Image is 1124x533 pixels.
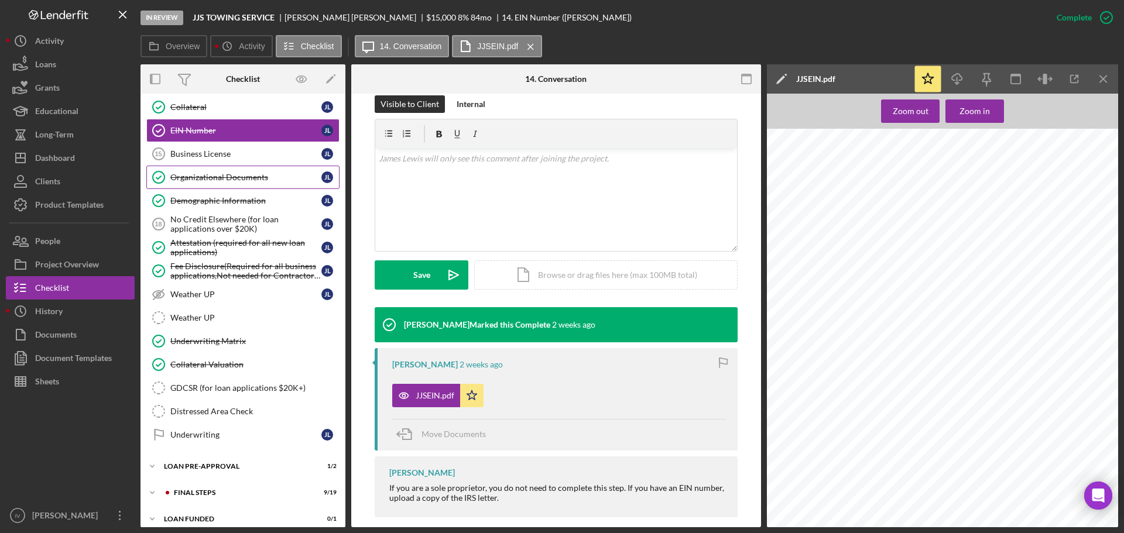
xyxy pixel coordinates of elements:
div: Long-Term [35,123,74,149]
button: Document Templates [6,346,135,370]
span: , [1101,414,1104,420]
span: For assistance you may call us at: [989,239,1112,245]
text: IV [15,513,20,519]
div: Visible to Client [381,95,439,113]
div: Collateral Valuation [170,360,339,369]
div: Underwriting Matrix [170,336,339,346]
span: [PHONE_NUMBER] [989,245,1040,250]
div: J L [321,195,333,207]
div: Project Overview [35,253,99,279]
div: Save [413,260,430,290]
a: UnderwritingJL [146,423,340,446]
a: CollateralJL [146,95,340,119]
div: Checklist [226,74,260,84]
span: Election by a Small Business [976,432,1077,438]
span: corporation election and does not need to file Form 8832. [808,443,1014,449]
span: Form: [989,209,1007,215]
span: [US_EMPLOYER_IDENTIFICATION_NUMBER] [989,198,1116,204]
span: [GEOGRAPHIC_DATA] [814,169,876,174]
div: [PERSON_NAME] Marked this Complete [404,320,550,329]
div: In Review [140,11,183,25]
div: Sheets [35,370,59,396]
div: [PERSON_NAME] [PERSON_NAME] [285,13,426,22]
div: J L [321,218,333,230]
a: 18No Credit Elsewhere (for loan applications over $20K)JL [146,212,340,236]
label: 14. Conversation [380,42,442,51]
div: If you are a sole proprietor, you do not need to complete this step. If you have an EIN number, u... [389,483,726,502]
div: EIN Number [170,126,321,135]
span: $15,000 [426,12,456,22]
div: No Credit Elsewhere (for loan applications over $20K) [170,215,321,233]
span: Corporation [808,438,848,443]
span: Thank you for applying for an Employer Identification Number (EIN). [824,315,1066,321]
tspan: 18 [155,221,162,228]
button: Product Templates [6,193,135,216]
button: Internal [451,95,491,113]
div: 1 / 2 [316,463,337,470]
time: 2025-09-03 15:46 [552,320,595,329]
span: CP 575 G [1068,221,1097,227]
button: Activity [210,35,272,57]
button: Grants [6,76,135,99]
span: not [844,356,855,362]
div: Educational [35,99,78,126]
a: Activity [6,29,135,53]
a: GDCSR (for loan applications $20K+) [146,376,340,400]
button: Project Overview [6,253,135,276]
a: Weather UPJL [146,283,340,306]
span: your account, or even cause you to be assigned more than one EIN. [808,391,1043,397]
a: Organizational DocumentsJL [146,166,340,189]
span: SS-4 [1012,209,1026,215]
span: IF YOU WRITE, ATTACH THE [989,262,1075,268]
span: [PERSON_NAME] SOLE MBR [831,233,910,239]
a: Weather UP [146,306,340,329]
a: Educational [6,99,135,123]
div: LOAN PRE-APPROVAL [164,463,307,470]
button: Visible to Client [375,95,445,113]
div: J L [321,242,333,253]
span: JJS TOWING SERVICE [831,227,896,233]
div: [PERSON_NAME] [389,468,455,477]
button: People [6,229,135,253]
div: 14. EIN Number ([PERSON_NAME]) [502,13,632,22]
span: visit our Web site at [DOMAIN_NAME]. [808,461,938,467]
button: History [6,300,135,323]
div: Checklist [35,276,69,302]
span: We assigned you [1051,315,1106,321]
button: Loans [6,53,135,76]
span: not correct as shown above, please make the correction using the attached tear-off stub [808,397,1122,403]
div: J L [321,125,333,136]
div: Business License [170,149,321,159]
div: Weather UP [170,290,321,299]
a: Long-Term [6,123,135,146]
span: 117 ELBRING DR [831,239,882,245]
div: J L [321,148,333,160]
span: Number of this notice: [989,221,1068,227]
div: Internal [457,95,485,113]
span: corporation status, it must timely file Form 2553, [808,432,988,438]
a: Fee Disclosure(Required for all business applications,Not needed for Contractor loans)JL [146,259,340,283]
div: People [35,229,60,256]
div: [PERSON_NAME] [29,504,105,530]
a: Distressed Area Check [146,400,340,423]
span: INTERNAL REVENUE SERVICE [814,163,901,169]
span: DEPARTMENT OF THE TREASURY [814,157,909,163]
div: Underwriting [170,430,321,439]
div: Open Intercom Messenger [1084,482,1112,510]
div: Dashboard [35,146,75,173]
button: Move Documents [392,419,498,449]
a: Demographic InformationJL [146,189,340,212]
button: Clients [6,170,135,193]
time: 2025-09-03 15:46 [460,360,503,369]
div: J L [321,265,333,277]
div: Grants [35,76,60,102]
button: Zoom in [945,99,1004,123]
button: Dashboard [6,146,135,170]
div: Zoom out [893,99,928,123]
button: 14. Conversation [355,35,450,57]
